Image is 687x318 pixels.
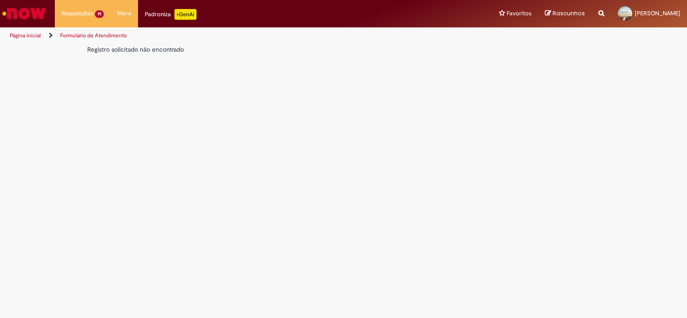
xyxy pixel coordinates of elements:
p: +GenAi [174,9,196,20]
a: Página inicial [10,32,41,39]
span: 91 [95,10,104,18]
span: Rascunhos [553,9,585,18]
span: More [117,9,131,18]
a: Rascunhos [545,9,585,18]
a: Formulário de Atendimento [60,32,127,39]
img: ServiceNow [1,4,47,22]
div: Registro solicitado não encontrado [87,45,468,54]
div: Padroniza [145,9,196,20]
ul: Trilhas de página [7,27,451,44]
span: [PERSON_NAME] [635,9,680,17]
span: Favoritos [507,9,531,18]
span: Requisições [62,9,93,18]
